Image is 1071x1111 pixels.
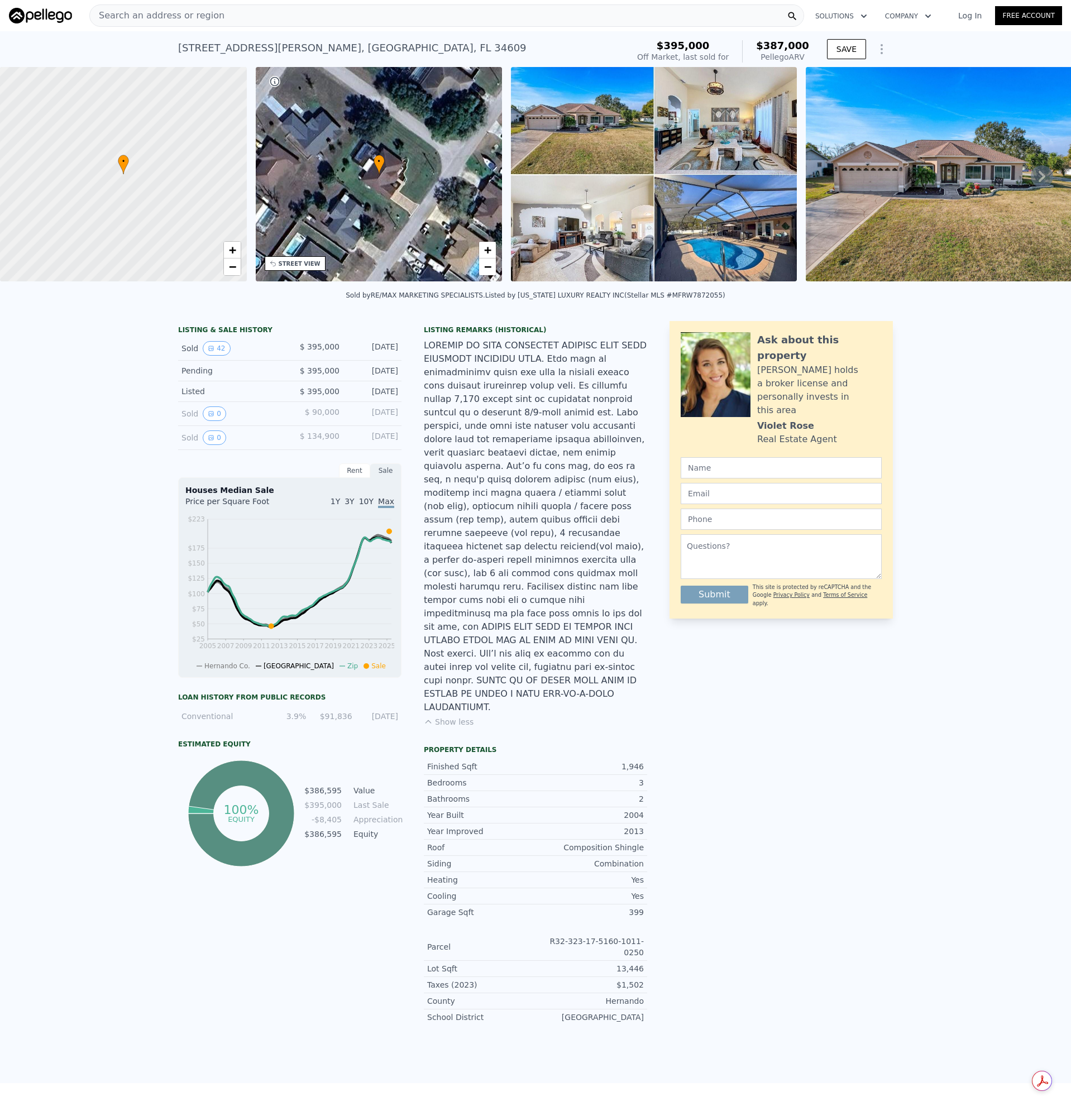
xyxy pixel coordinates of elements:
[118,155,129,174] div: •
[188,544,205,552] tspan: $175
[346,291,485,299] div: Sold by RE/MAX MARKETING SPECIALISTS .
[359,497,374,506] span: 10Y
[203,406,226,421] button: View historical data
[203,430,226,445] button: View historical data
[343,642,360,650] tspan: 2021
[351,784,401,797] td: Value
[351,813,401,826] td: Appreciation
[945,10,995,21] a: Log In
[359,711,398,722] div: [DATE]
[185,496,290,514] div: Price per Square Foot
[339,463,370,478] div: Rent
[876,6,940,26] button: Company
[345,497,354,506] span: 3Y
[300,342,340,351] span: $ 395,000
[331,497,340,506] span: 1Y
[806,6,876,26] button: Solutions
[681,586,748,604] button: Submit
[427,995,535,1007] div: County
[479,258,496,275] a: Zoom out
[351,828,401,840] td: Equity
[224,242,241,258] a: Zoom in
[178,740,401,749] div: Estimated Equity
[535,874,644,885] div: Yes
[427,761,535,772] div: Finished Sqft
[300,366,340,375] span: $ 395,000
[535,995,644,1007] div: Hernando
[223,803,259,817] tspan: 100%
[178,325,401,337] div: LISTING & SALE HISTORY
[305,408,340,416] span: $ 90,000
[871,38,893,60] button: Show Options
[427,793,535,804] div: Bathrooms
[307,642,324,650] tspan: 2017
[427,890,535,902] div: Cooling
[757,419,814,433] div: Violet Rose
[535,1012,644,1023] div: [GEOGRAPHIC_DATA]
[181,341,281,356] div: Sold
[427,810,535,821] div: Year Built
[535,936,644,958] div: R32-323-17-5160-1011-0250
[300,432,340,440] span: $ 134,900
[535,810,644,821] div: 2004
[535,963,644,974] div: 13,446
[535,979,644,990] div: $1,502
[427,842,535,853] div: Roof
[181,365,281,376] div: Pending
[228,260,236,274] span: −
[304,784,342,797] td: $386,595
[224,258,241,275] a: Zoom out
[379,642,396,650] tspan: 2025
[188,590,205,598] tspan: $100
[427,941,535,952] div: Parcel
[371,662,386,670] span: Sale
[370,463,401,478] div: Sale
[185,485,394,496] div: Houses Median Sale
[756,51,809,63] div: Pellego ARV
[374,156,385,166] span: •
[535,890,644,902] div: Yes
[181,386,281,397] div: Listed
[264,662,334,670] span: [GEOGRAPHIC_DATA]
[271,642,288,650] tspan: 2013
[681,509,882,530] input: Phone
[192,620,205,628] tspan: $50
[681,483,882,504] input: Email
[535,842,644,853] div: Composition Shingle
[192,605,205,613] tspan: $75
[228,243,236,257] span: +
[535,907,644,918] div: 399
[348,386,398,397] div: [DATE]
[188,559,205,567] tspan: $150
[178,40,527,56] div: [STREET_ADDRESS][PERSON_NAME] , [GEOGRAPHIC_DATA] , FL 34609
[424,716,474,727] button: Show less
[188,574,205,582] tspan: $125
[199,642,217,650] tspan: 2005
[235,642,252,650] tspan: 2009
[304,828,342,840] td: $386,595
[657,40,710,51] span: $395,000
[485,291,725,299] div: Listed by [US_STATE] LUXURY REALTY INC (Stellar MLS #MFRW7872055)
[757,332,882,363] div: Ask about this property
[348,341,398,356] div: [DATE]
[118,156,129,166] span: •
[348,430,398,445] div: [DATE]
[192,635,205,643] tspan: $25
[427,907,535,918] div: Garage Sqft
[203,341,230,356] button: View historical data
[511,67,797,281] img: Sale: 148644984 Parcel: 44590519
[351,799,401,811] td: Last Sale
[90,9,224,22] span: Search an address or region
[304,813,342,826] td: -$8,405
[757,433,837,446] div: Real Estate Agent
[300,387,340,396] span: $ 395,000
[753,583,882,607] div: This site is protected by reCAPTCHA and the Google and apply.
[313,711,352,722] div: $91,836
[289,642,306,650] tspan: 2015
[427,858,535,869] div: Siding
[535,793,644,804] div: 2
[535,858,644,869] div: Combination
[181,406,281,421] div: Sold
[773,592,810,598] a: Privacy Policy
[756,40,809,51] span: $387,000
